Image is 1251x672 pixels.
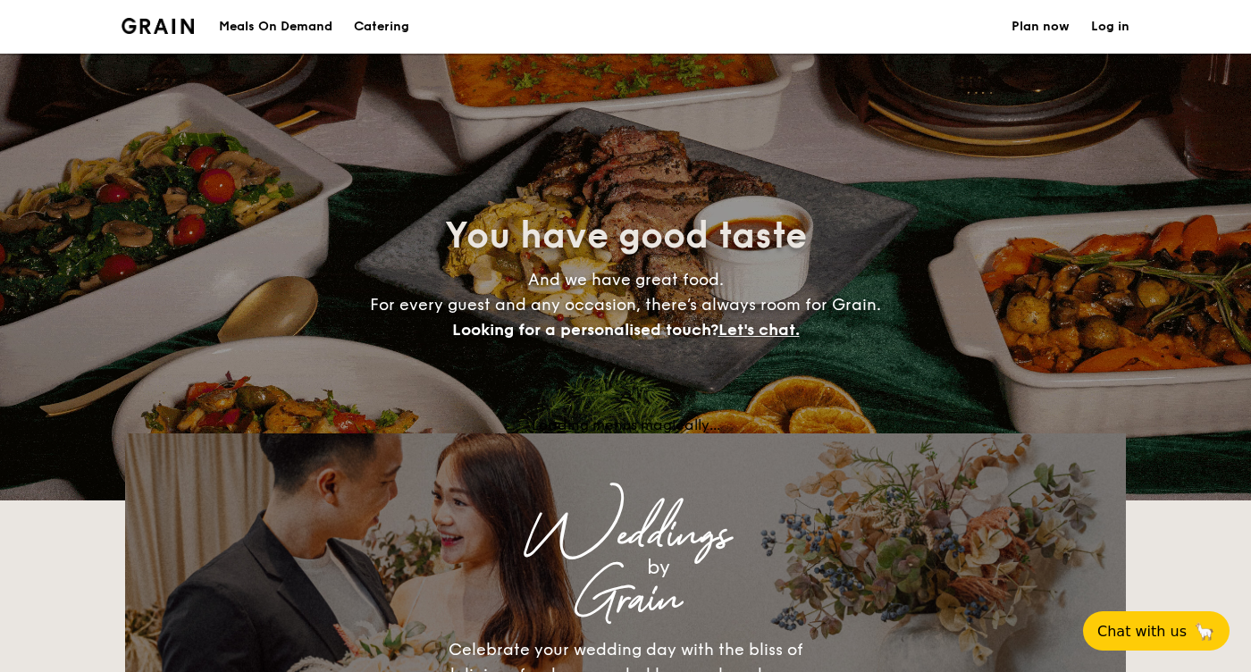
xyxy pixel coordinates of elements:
img: Grain [122,18,194,34]
div: Loading menus magically... [125,416,1126,433]
div: Grain [282,584,969,616]
div: by [348,551,969,584]
div: Weddings [282,519,969,551]
span: Let's chat. [718,320,800,340]
span: 🦙 [1194,621,1215,642]
button: Chat with us🦙 [1083,611,1230,651]
span: Chat with us [1097,623,1187,640]
a: Logotype [122,18,194,34]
